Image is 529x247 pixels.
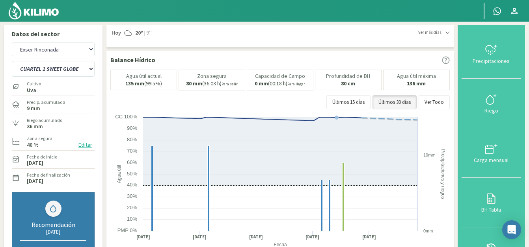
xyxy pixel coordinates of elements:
button: Carga mensual [462,128,521,178]
text: 90% [127,125,137,131]
label: Fecha de inicio [27,153,57,160]
strong: 20º [135,29,143,36]
text: 40% [127,182,137,188]
label: [DATE] [27,179,43,184]
button: Editar [76,140,95,149]
p: Balance Hídrico [110,55,155,65]
text: [DATE] [362,234,376,240]
label: Fecha de finalización [27,171,70,179]
div: BH Tabla [464,207,519,212]
b: 0 mm [255,80,268,87]
text: [DATE] [249,234,263,240]
div: Precipitaciones [464,58,519,64]
label: Riego acumulado [27,117,62,124]
span: 9º [145,29,151,37]
text: [DATE] [193,234,207,240]
text: 50% [127,171,137,177]
span: Ver más días [418,29,441,36]
div: [DATE] [20,229,86,235]
text: [DATE] [136,234,150,240]
text: Precipitaciones y riegos [440,149,446,199]
p: Agua útil actual [126,73,162,79]
button: Ver Todo [419,95,450,109]
b: 136 mm [407,80,426,87]
text: 60% [127,159,137,165]
text: 30% [127,193,137,199]
button: Precipitaciones [462,29,521,79]
p: (00:18 h) [255,81,305,87]
b: 135 mm [125,80,144,87]
label: 36 mm [27,124,43,129]
span: Hoy [110,29,121,37]
label: 9 mm [27,106,40,111]
img: Kilimo [8,1,60,20]
text: Agua útil [116,165,122,183]
p: Zona segura [197,73,227,79]
label: [DATE] [27,160,43,166]
label: Uva [27,88,41,93]
p: (36:03 h) [186,81,238,87]
p: Datos del sector [12,29,95,39]
p: Profundidad de BH [326,73,370,79]
button: Últimos 15 días [326,95,371,109]
button: Riego [462,79,521,128]
small: Para llegar [287,81,305,87]
button: BH Tabla [462,178,521,227]
b: 80 cm [341,80,355,87]
label: Cultivo [27,80,41,87]
button: Últimos 30 días [373,95,417,109]
text: CC 100% [115,114,137,120]
label: Zona segura [27,135,52,142]
p: Capacidad de Campo [255,73,305,79]
label: 40 % [27,142,39,147]
p: (99.5%) [125,81,162,87]
text: 20% [127,205,137,210]
text: 10% [127,216,137,222]
text: 0mm [423,229,433,233]
b: 80 mm [186,80,202,87]
div: Carga mensual [464,157,519,163]
text: 80% [127,136,137,142]
text: [DATE] [305,234,319,240]
text: 70% [127,148,137,154]
p: Agua útil máxima [397,73,436,79]
span: | [144,29,145,37]
label: Precip. acumulada [27,99,65,106]
div: Recomendación [20,221,86,229]
small: Para salir [222,81,238,87]
text: PMP 0% [117,227,138,233]
text: 10mm [423,153,436,157]
div: Open Intercom Messenger [502,220,521,239]
div: Riego [464,108,519,113]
